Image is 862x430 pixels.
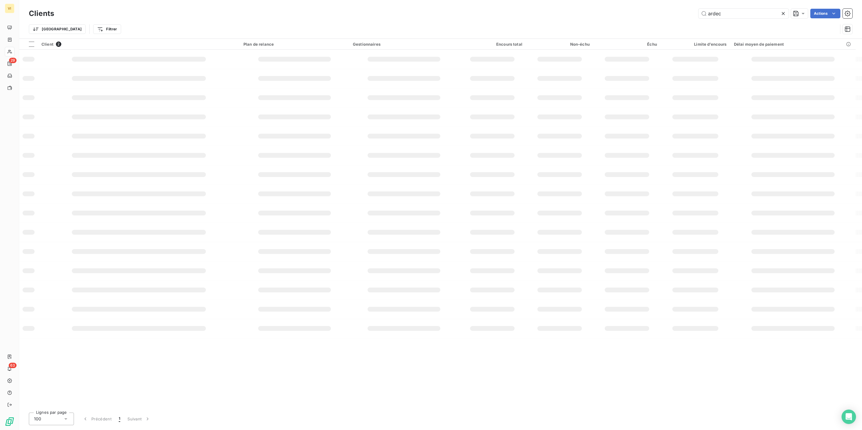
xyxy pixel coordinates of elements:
[243,42,346,47] div: Plan de relance
[124,413,154,425] button: Suivant
[597,42,657,47] div: Échu
[462,42,522,47] div: Encours total
[29,8,54,19] h3: Clients
[698,9,789,18] input: Rechercher
[9,58,17,63] span: 29
[115,413,124,425] button: 1
[34,416,41,422] span: 100
[842,410,856,424] div: Open Intercom Messenger
[119,416,120,422] span: 1
[5,417,14,426] img: Logo LeanPay
[530,42,590,47] div: Non-échu
[734,42,852,47] div: Délai moyen de paiement
[56,41,61,47] span: 2
[29,24,86,34] button: [GEOGRAPHIC_DATA]
[41,42,53,47] span: Client
[664,42,727,47] div: Limite d’encours
[79,413,115,425] button: Précédent
[810,9,840,18] button: Actions
[353,42,455,47] div: Gestionnaires
[5,4,14,13] div: VI
[93,24,121,34] button: Filtrer
[9,363,17,368] span: 63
